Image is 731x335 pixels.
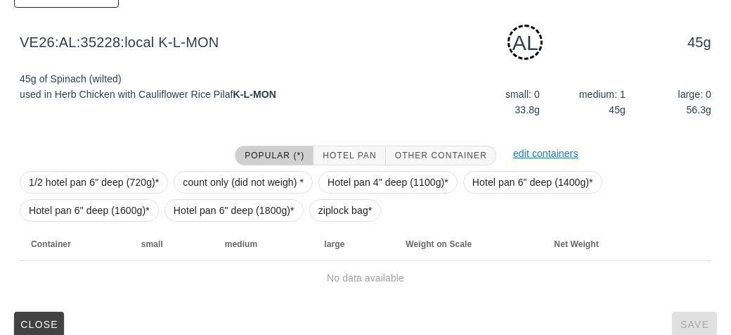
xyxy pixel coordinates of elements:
[20,319,58,330] span: Close
[322,151,376,160] span: Hotel Pan
[141,239,163,249] span: small
[225,239,258,249] span: medium
[406,239,472,249] span: Weight on Scale
[20,261,711,295] td: No data available
[628,84,714,120] div: large: 0 56.3g
[386,146,496,165] button: Other Container
[313,227,394,261] th: large: Not sorted. Activate to sort ascending.
[130,227,214,261] th: small: Not sorted. Activate to sort ascending.
[313,146,385,165] button: Hotel Pan
[394,227,543,261] th: Weight on Scale: Not sorted. Activate to sort ascending.
[174,200,295,221] span: Hotel pan 6" deep (1800g)*
[20,227,130,261] th: Container: Not sorted. Activate to sort ascending.
[11,63,365,132] div: 45g of Spinach (wilted) used in Herb Chicken with Cauliflower Rice Pilaf
[328,172,448,193] span: Hotel pan 4" deep (1100g)*
[29,172,159,193] span: 1/2 hotel pan 6" deep (720g)*
[507,25,543,60] div: AL
[472,172,593,193] span: Hotel pan 6" deep (1400g)*
[513,148,578,159] a: edit containers
[543,227,659,261] th: Net Weight: Not sorted. Activate to sort ascending.
[8,13,723,71] div: VE26:AL:35228:local K-L-MON 45g
[660,227,711,261] th: Not sorted. Activate to sort ascending.
[31,239,71,249] span: Container
[29,200,150,221] span: Hotel pan 6" deep (1600g)*
[554,239,598,249] span: Net Weight
[235,146,313,165] button: Popular (*)
[183,172,304,193] span: count only (did not weigh) *
[233,89,276,100] strong: K-L-MON
[214,227,313,261] th: medium: Not sorted. Activate to sort ascending.
[457,84,543,120] div: small: 0 33.8g
[543,84,628,120] div: medium: 1 45g
[318,200,373,221] span: ziplock bag*
[324,239,344,249] span: large
[244,151,304,160] span: Popular (*)
[394,151,487,160] span: Other Container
